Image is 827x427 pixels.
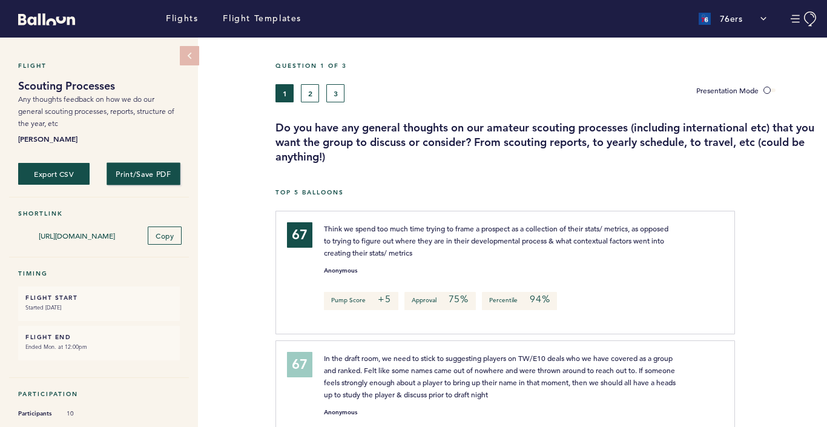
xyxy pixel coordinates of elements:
[287,222,312,248] div: 67
[223,12,301,25] a: Flight Templates
[530,293,550,305] em: 94%
[326,84,344,102] button: 3
[18,408,54,420] span: Participants
[18,62,180,70] h5: Flight
[18,210,180,217] h5: Shortlink
[9,12,75,25] a: Balloon
[482,292,557,310] p: Percentile
[301,84,319,102] button: 2
[693,7,773,31] button: 76ers
[166,12,198,25] a: Flights
[324,292,398,310] p: Pump Score
[324,353,677,399] span: In the draft room, we need to stick to suggesting players on TW/E10 deals who we have covered as ...
[287,352,312,377] div: 67
[324,409,357,415] small: Anonymous
[275,121,818,164] h3: Do you have any general thoughts on our amateur scouting processes (including international etc) ...
[404,292,476,310] p: Approval
[148,227,182,245] button: Copy
[18,390,180,398] h5: Participation
[156,231,174,240] span: Copy
[791,12,818,27] button: Manage Account
[720,13,743,25] p: 76ers
[18,79,180,93] h1: Scouting Processes
[324,223,670,257] span: Think we spend too much time trying to frame a prospect as a collection of their stats/ metrics, ...
[449,293,469,305] em: 75%
[275,84,294,102] button: 1
[275,62,818,70] h5: Question 1 of 3
[18,163,90,185] button: Export CSV
[18,13,75,25] svg: Balloon
[378,293,391,305] em: +5
[275,188,818,196] h5: Top 5 Balloons
[25,333,173,341] h6: FLIGHT END
[696,85,759,95] span: Presentation Mode
[324,268,357,274] small: Anonymous
[67,409,103,418] span: 10
[25,302,173,314] small: Started [DATE]
[25,341,173,353] small: Ended Mon. at 12:00pm
[25,294,173,302] h6: FLIGHT START
[107,162,180,185] button: Print/Save PDF
[18,270,180,277] h5: Timing
[18,133,180,145] b: [PERSON_NAME]
[18,94,174,128] span: Any thoughts feedback on how we do our general scouting processes, reports, structure of the year...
